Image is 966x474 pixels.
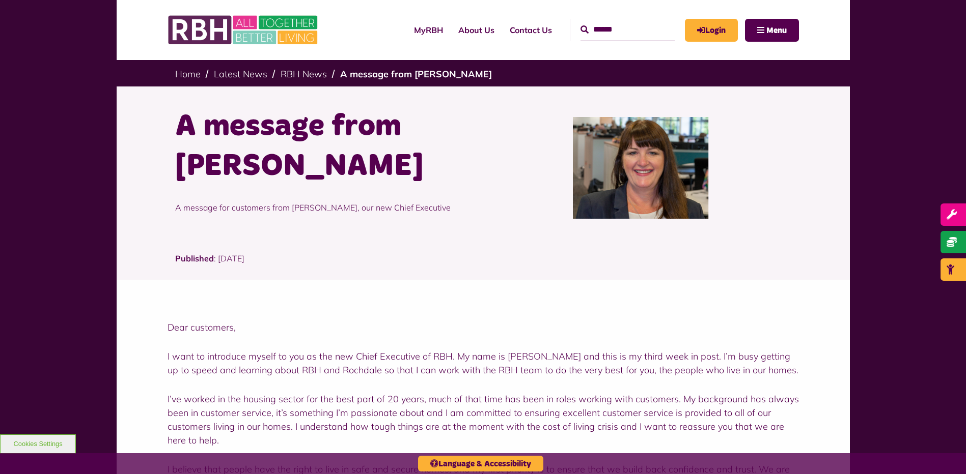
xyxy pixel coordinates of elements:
[168,10,320,50] img: RBH
[920,428,966,474] iframe: Netcall Web Assistant for live chat
[340,68,492,80] a: A message from [PERSON_NAME]
[168,392,799,447] p: I’ve worked in the housing sector for the best part of 20 years, much of that time has been in ro...
[175,68,201,80] a: Home
[451,16,502,44] a: About Us
[175,252,791,280] p: : [DATE]
[745,19,799,42] button: Navigation
[168,349,799,377] p: I want to introduce myself to you as the new Chief Executive of RBH. My name is [PERSON_NAME] and...
[406,16,451,44] a: MyRBH
[175,186,476,229] p: A message for customers from [PERSON_NAME], our new Chief Executive
[418,456,543,471] button: Language & Accessibility
[573,117,709,219] img: Amanda Newton (2)
[685,19,738,42] a: MyRBH
[766,26,787,35] span: Menu
[502,16,560,44] a: Contact Us
[175,253,214,263] strong: Published
[214,68,267,80] a: Latest News
[281,68,327,80] a: RBH News
[175,107,476,186] h1: A message from [PERSON_NAME]
[168,320,799,334] p: Dear customers,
